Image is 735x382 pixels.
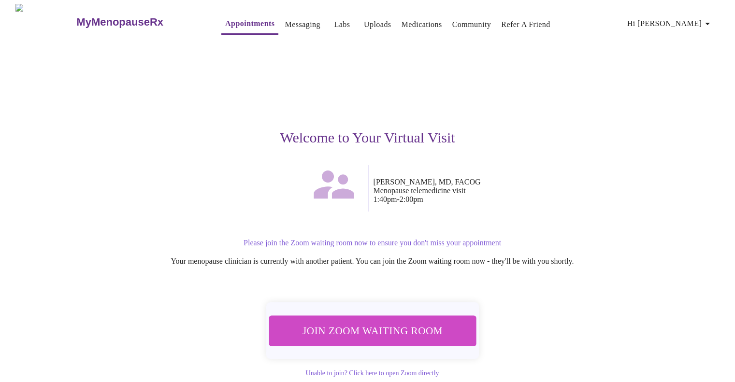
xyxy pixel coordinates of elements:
[70,129,665,146] h3: Welcome to Your Virtual Visit
[397,15,446,34] button: Medications
[15,4,75,40] img: MyMenopauseRx Logo
[501,18,550,31] a: Refer a Friend
[627,17,713,30] span: Hi [PERSON_NAME]
[221,14,278,35] button: Appointments
[374,178,665,204] p: [PERSON_NAME], MD, FACOG Menopause telemedicine visit 1:40pm - 2:00pm
[360,15,395,34] button: Uploads
[76,16,163,28] h3: MyMenopauseRx
[269,315,476,346] button: Join Zoom Waiting Room
[225,17,274,30] a: Appointments
[623,14,717,33] button: Hi [PERSON_NAME]
[448,15,495,34] button: Community
[334,18,350,31] a: Labs
[364,18,391,31] a: Uploads
[75,5,202,39] a: MyMenopauseRx
[281,15,324,34] button: Messaging
[285,18,320,31] a: Messaging
[401,18,442,31] a: Medications
[497,15,554,34] button: Refer a Friend
[80,239,665,247] p: Please join the Zoom waiting room now to ensure you don't miss your appointment
[281,322,463,340] span: Join Zoom Waiting Room
[327,15,358,34] button: Labs
[80,257,665,266] p: Your menopause clinician is currently with another patient. You can join the Zoom waiting room no...
[305,369,439,377] a: Unable to join? Click here to open Zoom directly
[452,18,491,31] a: Community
